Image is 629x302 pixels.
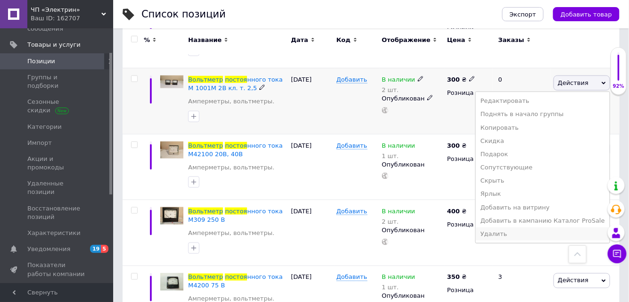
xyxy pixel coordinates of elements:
div: Опубликован [382,160,443,169]
a: Вольтметрпостоянного тока М309 250 В [188,208,282,223]
span: В наличии [382,208,415,218]
b: 350 [447,274,460,281]
li: Скидка [476,134,610,148]
li: Добавить на витрину [476,201,610,214]
span: Дата [291,35,308,44]
div: [DATE] [289,134,334,200]
b: 300 [447,142,460,149]
div: [DATE] [289,200,334,266]
span: Экспорт [510,11,536,18]
a: Вольтметрпостоянного тока М4200 75 В [188,274,282,289]
div: Розница [447,286,490,295]
a: Вольтметрпостоянного тока М 1001М 2В кл. т. 2,5 [188,76,282,92]
span: Восстановление позиций [27,204,87,221]
li: Удалить [476,227,610,241]
li: Подарок [476,148,610,161]
b: 300 [447,76,460,83]
li: Редактировать [476,94,610,108]
span: Позиции [27,57,55,66]
a: Амперметры, вольтметры. [188,229,274,237]
div: Розница [447,155,490,163]
li: Ярлык [476,187,610,201]
div: 92% [611,83,626,90]
a: Вольтметрпостоянного тока М42100 20В, 40В [188,142,282,158]
span: Вольтметр [188,208,223,215]
img: Вольтметр постоянного тока М42100 20В, 40В [160,142,183,159]
span: Название [188,35,222,44]
span: 5 [101,245,108,253]
span: нного тока М42100 20В, 40В [188,142,282,158]
div: Опубликован [382,292,443,301]
a: Амперметры, вольтметры. [188,163,274,172]
li: Копировать [476,121,610,134]
div: Опубликован [382,226,443,235]
span: Показатели работы компании [27,261,87,278]
div: 0 [493,68,551,134]
li: Поднять в начало группы [476,108,610,121]
span: 19 [90,245,101,253]
span: Сезонные скидки [27,98,87,115]
span: Добавить [337,274,367,281]
div: Ваш ID: 162707 [31,14,113,23]
span: Цена [447,35,465,44]
span: Действия [558,277,588,284]
a: Амперметры, вольтметры. [188,97,274,106]
b: 400 [447,208,460,215]
span: Отображение [382,35,430,44]
button: Экспорт [502,7,544,21]
span: В наличии [382,274,415,284]
span: постоя [225,76,247,83]
span: Код [337,35,351,44]
span: Добавить [337,142,367,150]
div: [DATE] [289,68,334,134]
img: Вольтметр постоянного тока М309 250 В [160,207,183,225]
span: Товары и услуги [27,41,81,49]
img: Вольтметр постоянного тока М4200 75 В [160,273,183,291]
div: ₴ [447,273,466,282]
span: Вольтметр [188,142,223,149]
div: ₴ [447,142,466,150]
span: постоя [225,142,247,149]
span: Заказы [498,35,524,44]
span: Категории [27,123,62,131]
span: нного тока М4200 75 В [188,274,282,289]
div: Розница [447,220,490,229]
span: постоя [225,208,247,215]
div: Список позиций [141,9,226,19]
div: ₴ [447,207,466,216]
span: постоя [225,274,247,281]
span: В наличии [382,142,415,152]
button: Чат с покупателем [608,244,627,263]
span: Вольтметр [188,76,223,83]
span: Действия [558,79,588,86]
div: ₴ [447,75,475,84]
span: Акции и промокоды [27,155,87,172]
div: 2 шт. [382,86,424,93]
span: Удаленные позиции [27,179,87,196]
li: Скрыть [476,174,610,187]
button: Добавить товар [553,7,620,21]
span: Характеристики [27,229,81,237]
span: ЧП «Электрин» [31,6,101,14]
li: Сопутствующие [476,161,610,174]
span: Группы и подборки [27,73,87,90]
div: 1 шт. [382,152,415,159]
img: Вольтметр постоянного тока М 1001М 2В кл. т. 2,5 [160,75,183,88]
div: Розница [447,89,490,97]
span: % [144,35,150,44]
span: В наличии [382,76,415,86]
div: Опубликован [382,94,443,103]
span: Добавить [337,208,367,215]
span: Добавить товар [561,11,612,18]
span: Вольтметр [188,274,223,281]
span: Уведомления [27,245,70,253]
div: 2 шт. [382,218,415,225]
div: 1 шт. [382,284,415,291]
span: Импорт [27,139,52,147]
span: Добавить [337,76,367,84]
li: Добавить в кампанию Каталог ProSale [476,214,610,227]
